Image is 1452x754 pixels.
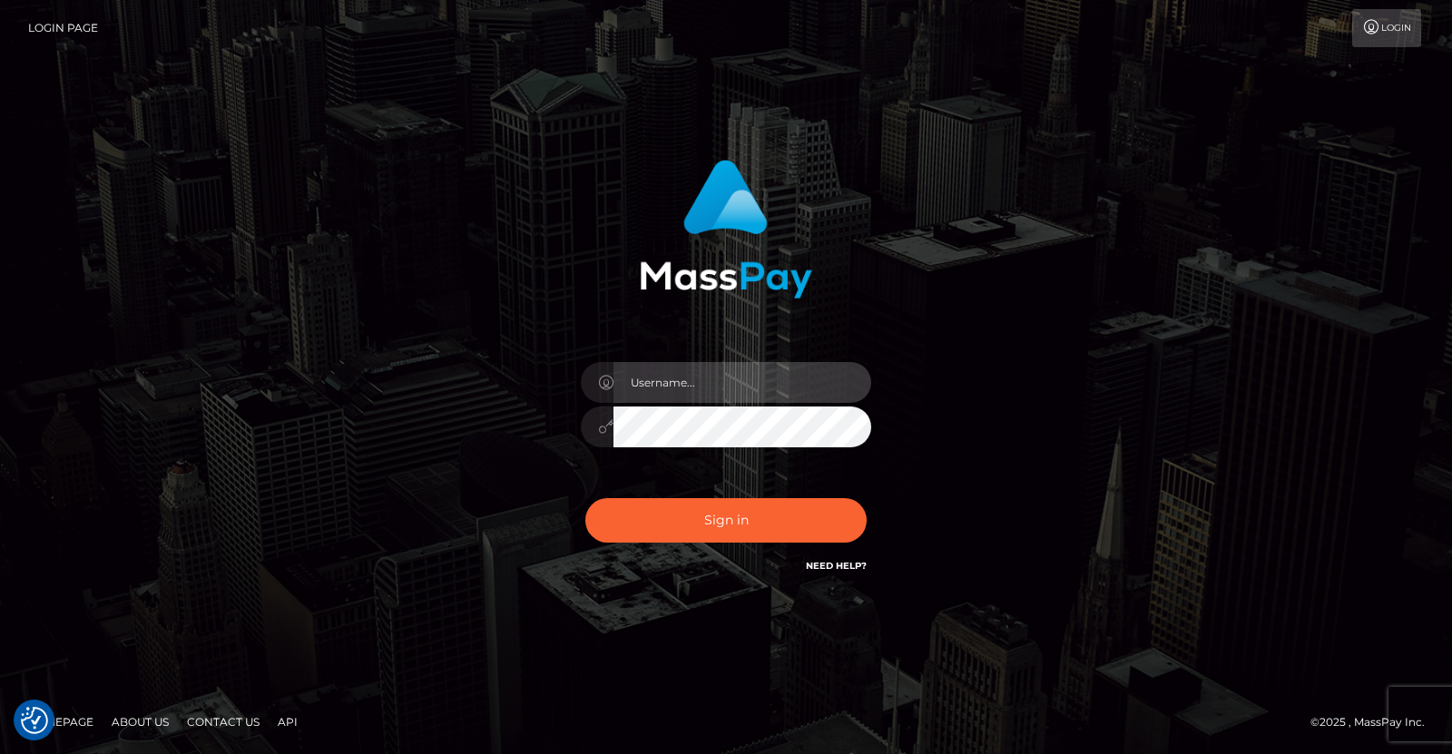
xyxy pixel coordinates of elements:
[1352,9,1421,47] a: Login
[640,160,812,299] img: MassPay Login
[104,708,176,736] a: About Us
[180,708,267,736] a: Contact Us
[585,498,867,543] button: Sign in
[270,708,305,736] a: API
[20,708,101,736] a: Homepage
[21,707,48,734] button: Consent Preferences
[613,362,871,403] input: Username...
[21,707,48,734] img: Revisit consent button
[1310,712,1438,732] div: © 2025 , MassPay Inc.
[806,560,867,572] a: Need Help?
[28,9,98,47] a: Login Page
